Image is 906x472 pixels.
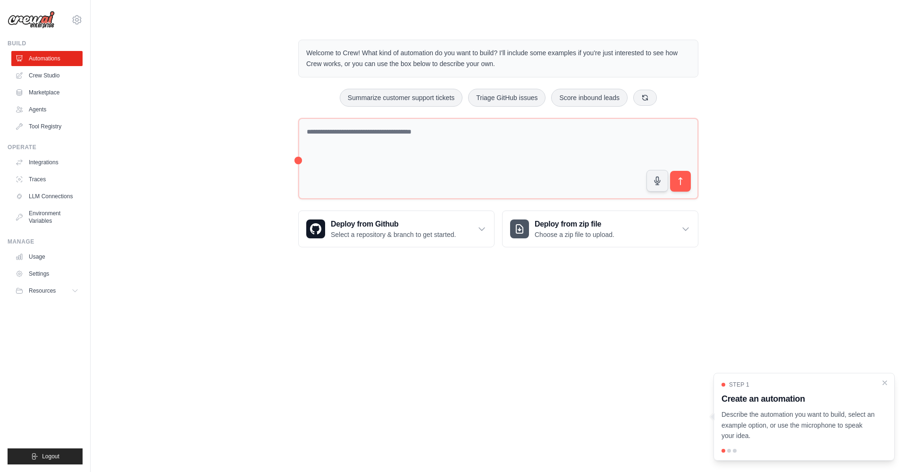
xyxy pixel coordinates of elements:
p: Describe the automation you want to build, select an example option, or use the microphone to spe... [721,409,875,441]
a: Settings [11,266,83,281]
a: Environment Variables [11,206,83,228]
p: Welcome to Crew! What kind of automation do you want to build? I'll include some examples if you'... [306,48,690,69]
button: Score inbound leads [551,89,628,107]
button: Resources [11,283,83,298]
img: Logo [8,11,55,29]
a: Crew Studio [11,68,83,83]
h3: Deploy from Github [331,219,456,230]
button: Close walkthrough [881,379,889,387]
span: Step 1 [729,381,749,388]
a: Tool Registry [11,119,83,134]
a: Integrations [11,155,83,170]
div: Manage [8,238,83,245]
a: LLM Connections [11,189,83,204]
button: Summarize customer support tickets [340,89,462,107]
h3: Create an automation [721,392,875,405]
a: Marketplace [11,85,83,100]
p: Select a repository & branch to get started. [331,230,456,239]
div: Operate [8,143,83,151]
span: Logout [42,453,59,460]
span: Resources [29,287,56,295]
a: Traces [11,172,83,187]
a: Automations [11,51,83,66]
div: Build [8,40,83,47]
a: Agents [11,102,83,117]
a: Usage [11,249,83,264]
button: Triage GitHub issues [468,89,545,107]
h3: Deploy from zip file [535,219,614,230]
p: Choose a zip file to upload. [535,230,614,239]
button: Logout [8,448,83,464]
